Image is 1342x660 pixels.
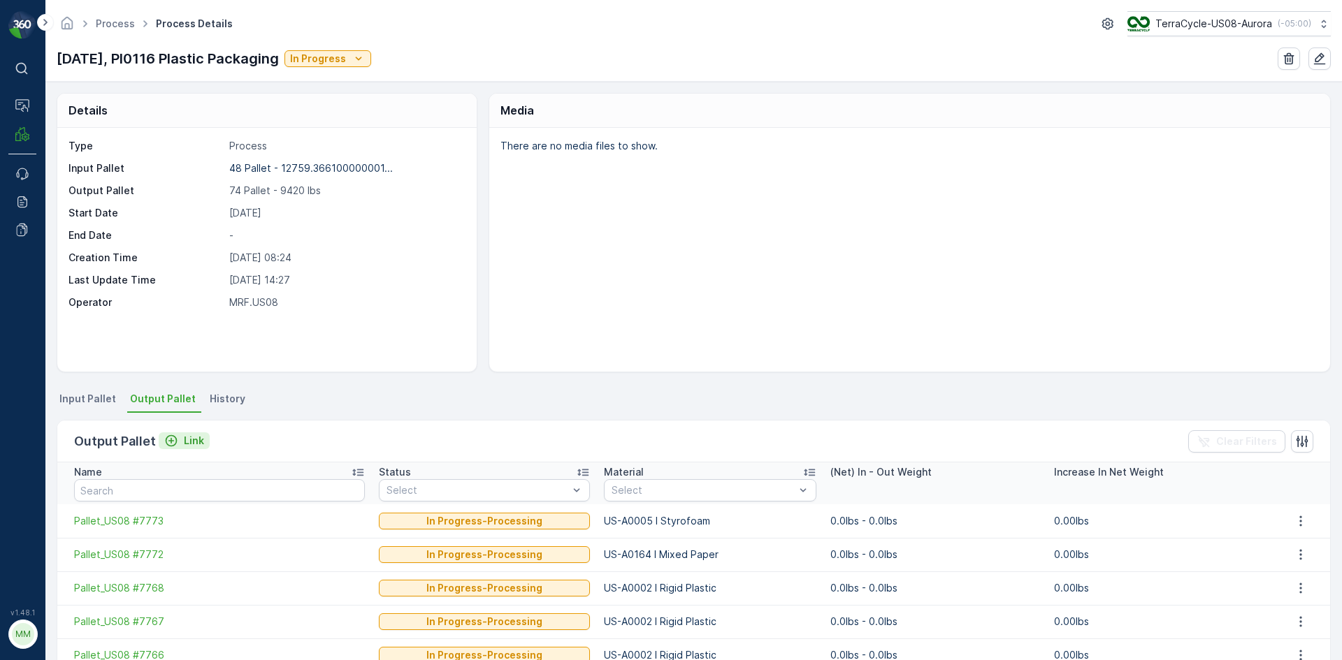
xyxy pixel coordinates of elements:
[823,605,1046,638] td: 0.0lbs - 0.0lbs
[74,479,365,501] input: Search
[379,465,411,479] p: Status
[68,295,224,309] p: Operator
[1127,16,1150,31] img: image_ci7OI47.png
[1047,571,1270,605] td: 0.00lbs
[68,102,108,119] p: Details
[1188,430,1285,453] button: Clear Filters
[229,184,462,198] p: 74 Pallet - 9420 lbs
[604,465,644,479] p: Material
[1047,504,1270,538] td: 0.00lbs
[68,251,224,265] p: Creation Time
[597,605,823,638] td: US-A0002 I Rigid Plastic
[1216,434,1277,448] p: Clear Filters
[74,548,365,562] a: Pallet_US08 #7772
[68,161,224,175] p: Input Pallet
[823,538,1046,571] td: 0.0lbs - 0.0lbs
[426,615,542,629] p: In Progress-Processing
[184,434,204,448] p: Link
[1278,18,1311,29] p: ( -05:00 )
[57,48,279,69] p: [DATE], PI0116 Plastic Packaging
[153,17,236,31] span: Process Details
[229,206,462,220] p: [DATE]
[500,139,1315,153] p: There are no media files to show.
[1047,538,1270,571] td: 0.00lbs
[229,162,393,174] p: 48 Pallet - 12759.366100000001...
[68,184,224,198] p: Output Pallet
[597,504,823,538] td: US-A0005 I Styrofoam
[59,21,75,33] a: Homepage
[290,52,346,66] p: In Progress
[379,580,590,596] button: In Progress-Processing
[597,571,823,605] td: US-A0002 I Rigid Plastic
[426,581,542,595] p: In Progress-Processing
[159,432,210,449] button: Link
[612,483,795,497] p: Select
[74,514,365,528] a: Pallet_US08 #7773
[74,432,156,451] p: Output Pallet
[229,228,462,242] p: -
[74,465,102,479] p: Name
[130,392,196,406] span: Output Pallet
[229,273,462,287] p: [DATE] 14:27
[229,295,462,309] p: MRF.US08
[379,613,590,630] button: In Progress-Processing
[74,581,365,595] a: Pallet_US08 #7768
[379,546,590,563] button: In Progress-Processing
[74,615,365,629] a: Pallet_US08 #7767
[68,139,224,153] p: Type
[68,206,224,220] p: Start Date
[284,50,371,67] button: In Progress
[229,251,462,265] p: [DATE] 08:24
[1047,605,1270,638] td: 0.00lbs
[597,538,823,571] td: US-A0164 I Mixed Paper
[823,504,1046,538] td: 0.0lbs - 0.0lbs
[68,228,224,242] p: End Date
[426,548,542,562] p: In Progress-Processing
[8,608,36,617] span: v 1.48.1
[8,619,36,649] button: MM
[830,465,932,479] p: (Net) In - Out Weight
[1054,465,1164,479] p: Increase In Net Weight
[8,11,36,39] img: logo
[12,623,34,645] div: MM
[229,139,462,153] p: Process
[68,273,224,287] p: Last Update Time
[379,513,590,529] button: In Progress-Processing
[500,102,534,119] p: Media
[426,514,542,528] p: In Progress-Processing
[59,392,116,406] span: Input Pallet
[823,571,1046,605] td: 0.0lbs - 0.0lbs
[387,483,568,497] p: Select
[96,17,135,29] a: Process
[1155,17,1272,31] p: TerraCycle-US08-Aurora
[1127,11,1331,36] button: TerraCycle-US08-Aurora(-05:00)
[210,392,245,406] span: History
